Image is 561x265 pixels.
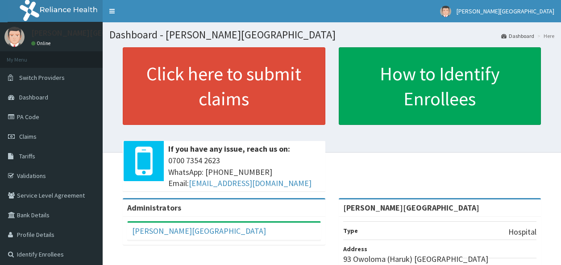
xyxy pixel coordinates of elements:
img: User Image [4,27,25,47]
span: [PERSON_NAME][GEOGRAPHIC_DATA] [457,7,554,15]
strong: [PERSON_NAME][GEOGRAPHIC_DATA] [343,203,479,213]
span: Claims [19,132,37,141]
a: Dashboard [501,32,534,40]
h1: Dashboard - [PERSON_NAME][GEOGRAPHIC_DATA] [109,29,554,41]
b: Type [343,227,358,235]
a: Click here to submit claims [123,47,325,125]
b: Administrators [127,203,181,213]
span: Tariffs [19,152,35,160]
a: [PERSON_NAME][GEOGRAPHIC_DATA] [132,226,266,236]
span: Dashboard [19,93,48,101]
a: How to Identify Enrollees [339,47,541,125]
a: Online [31,40,53,46]
b: Address [343,245,367,253]
span: Switch Providers [19,74,65,82]
a: [EMAIL_ADDRESS][DOMAIN_NAME] [189,178,312,188]
p: [PERSON_NAME][GEOGRAPHIC_DATA] [31,29,163,37]
li: Here [535,32,554,40]
b: If you have any issue, reach us on: [168,144,290,154]
span: 0700 7354 2623 WhatsApp: [PHONE_NUMBER] Email: [168,155,321,189]
img: User Image [440,6,451,17]
p: Hospital [508,226,536,238]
